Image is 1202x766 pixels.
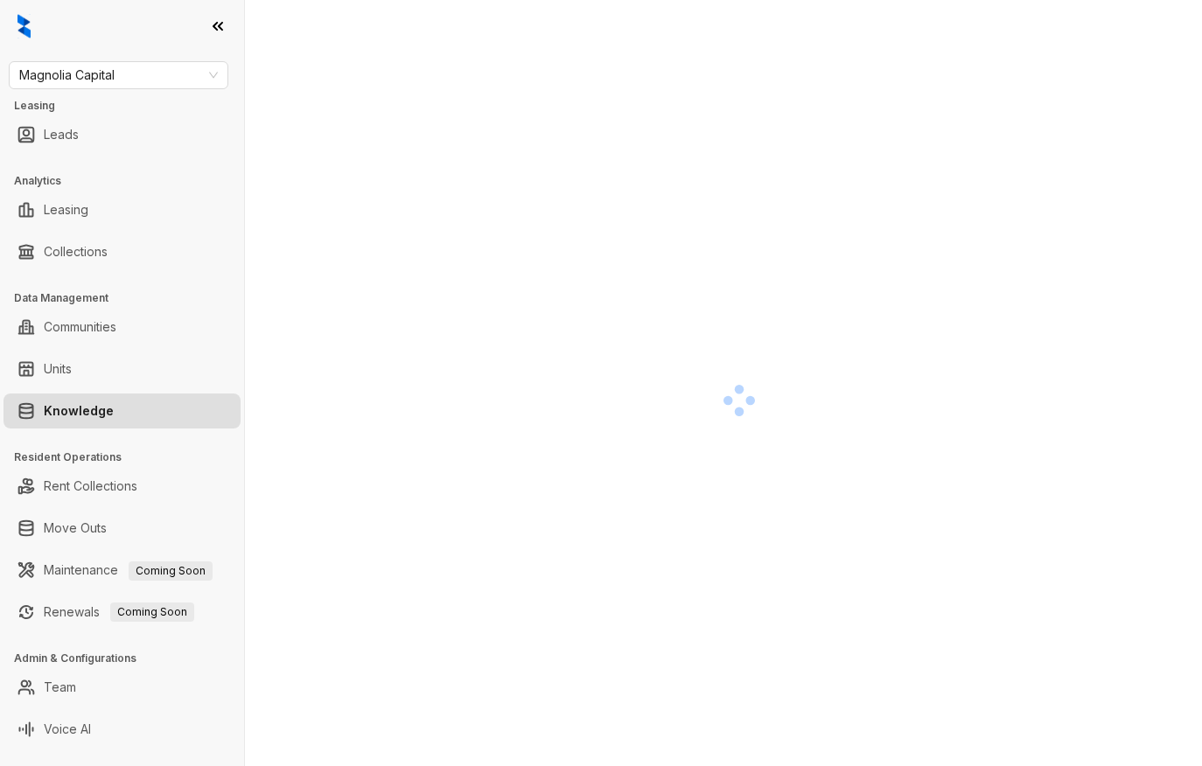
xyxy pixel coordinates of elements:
li: Knowledge [3,393,241,428]
a: RenewalsComing Soon [44,595,194,630]
a: Knowledge [44,393,114,428]
h3: Admin & Configurations [14,651,244,666]
img: logo [17,14,31,38]
li: Voice AI [3,712,241,747]
a: Team [44,670,76,705]
a: Voice AI [44,712,91,747]
a: Communities [44,310,116,345]
span: Magnolia Capital [19,62,218,88]
span: Coming Soon [129,561,213,581]
li: Leads [3,117,241,152]
h3: Analytics [14,173,244,189]
li: Collections [3,234,241,269]
li: Move Outs [3,511,241,546]
li: Rent Collections [3,469,241,504]
a: Collections [44,234,108,269]
a: Rent Collections [44,469,137,504]
h3: Leasing [14,98,244,114]
li: Renewals [3,595,241,630]
li: Team [3,670,241,705]
a: Leads [44,117,79,152]
a: Move Outs [44,511,107,546]
h3: Data Management [14,290,244,306]
li: Leasing [3,192,241,227]
a: Units [44,352,72,386]
li: Units [3,352,241,386]
h3: Resident Operations [14,449,244,465]
span: Coming Soon [110,602,194,622]
li: Maintenance [3,553,241,588]
a: Leasing [44,192,88,227]
li: Communities [3,310,241,345]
